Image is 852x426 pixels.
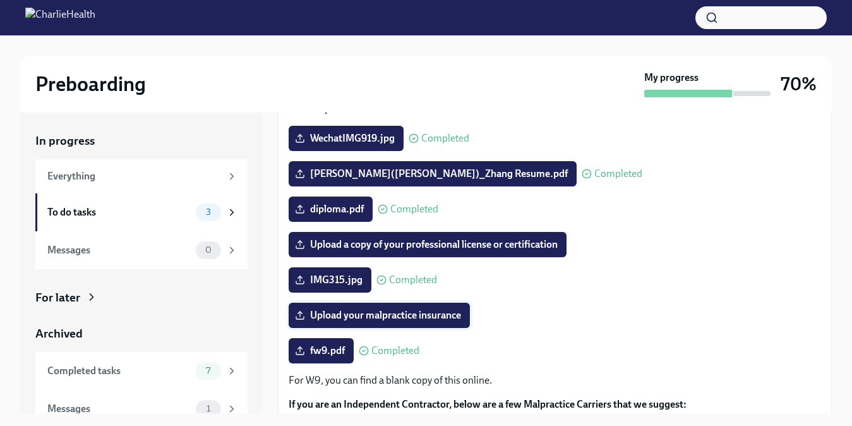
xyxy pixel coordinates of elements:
a: To do tasks3 [35,193,248,231]
span: Completed [594,169,642,179]
label: [PERSON_NAME]([PERSON_NAME])_Zhang Resume.pdf [289,161,577,186]
a: For later [35,289,248,306]
span: Completed [390,204,438,214]
span: IMG315.jpg [297,274,363,286]
span: 7 [198,366,218,375]
label: Upload a copy of your professional license or certification [289,232,567,257]
span: Completed [389,275,437,285]
a: Everything [35,159,248,193]
a: Archived [35,326,248,342]
p: For W9, you can find a blank copy of this online. [289,374,821,387]
h2: Preboarding [35,71,146,97]
strong: If you are an Independent Contractor, below are a few Malpractice Carriers that we suggest: [289,398,687,410]
span: Upload a copy of your professional license or certification [297,238,558,251]
div: Messages [47,243,191,257]
span: [PERSON_NAME]([PERSON_NAME])_Zhang Resume.pdf [297,167,568,180]
h3: 70% [781,73,817,95]
strong: My progress [644,71,699,85]
span: 3 [198,207,219,217]
span: 0 [198,245,219,255]
div: Everything [47,169,221,183]
div: Completed tasks [47,364,191,378]
img: CharlieHealth [25,8,95,28]
div: For later [35,289,80,306]
span: WechatIMG919.jpg [297,132,395,145]
div: Messages [47,402,191,416]
label: fw9.pdf [289,338,354,363]
span: Completed [371,346,419,356]
span: 1 [199,404,218,413]
div: To do tasks [47,205,191,219]
label: diploma.pdf [289,197,373,222]
span: fw9.pdf [297,344,345,357]
a: Messages0 [35,231,248,269]
a: In progress [35,133,248,149]
span: diploma.pdf [297,203,364,216]
label: WechatIMG919.jpg [289,126,404,151]
a: Completed tasks7 [35,352,248,390]
span: Upload your malpractice insurance [297,309,461,322]
label: Upload your malpractice insurance [289,303,470,328]
label: IMG315.jpg [289,267,371,293]
span: Completed [421,133,469,143]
